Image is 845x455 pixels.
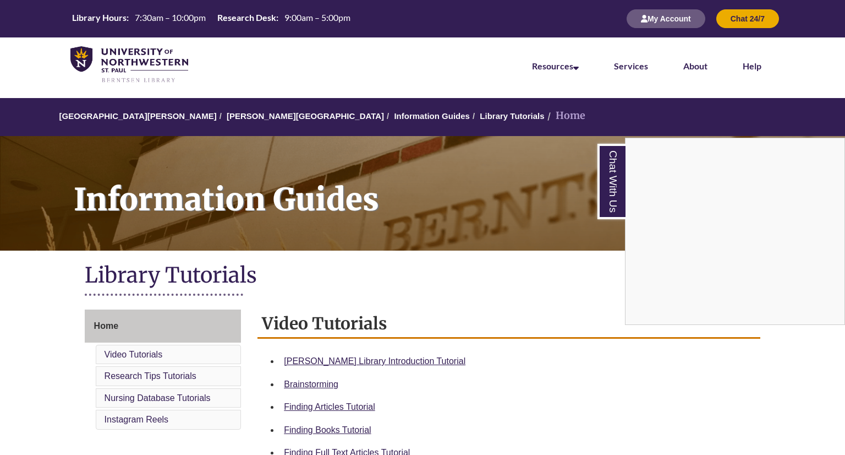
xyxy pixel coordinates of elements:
a: About [683,61,707,71]
img: UNWSP Library Logo [70,46,188,84]
a: Chat With Us [597,144,625,219]
a: Services [614,61,648,71]
a: Help [743,61,761,71]
a: Resources [532,61,579,71]
div: Chat With Us [625,138,845,325]
iframe: Chat Widget [625,138,844,324]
